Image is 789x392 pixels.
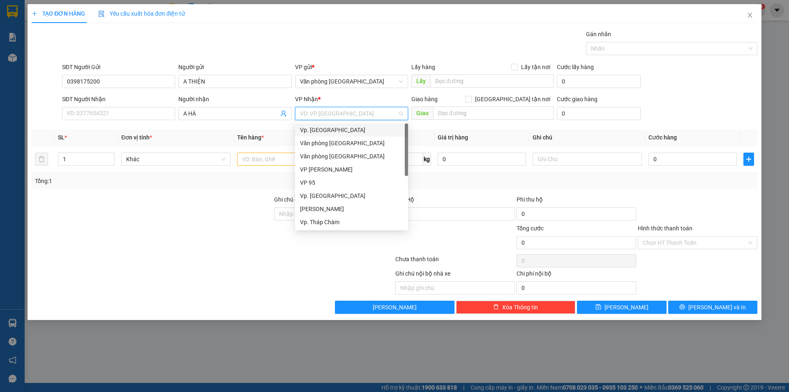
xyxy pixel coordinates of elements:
label: Cước lấy hàng [557,64,594,70]
input: Cước giao hàng [557,107,641,120]
span: user-add [280,110,287,117]
div: VP Đức Trọng [295,163,408,176]
span: save [595,304,601,311]
div: Vp. Tháp Chàm [300,218,403,227]
span: Lấy hàng [411,64,435,70]
span: plus [32,11,37,16]
span: Yêu cầu xuất hóa đơn điện tử [98,10,185,17]
div: VP 95 [295,176,408,189]
th: Ghi chú [529,130,645,146]
span: Lấy [411,74,430,88]
button: printer[PERSON_NAME] và In [668,301,757,314]
span: Khác [126,153,226,165]
span: TẠO ĐƠN HÀNG [32,10,85,17]
div: Chưa thanh toán [394,255,516,269]
div: Người nhận [178,95,291,104]
button: delete [35,153,48,166]
div: Tổng: 1 [35,176,305,186]
div: VP [PERSON_NAME] [300,165,403,174]
button: deleteXóa Thông tin [456,301,576,314]
div: [PERSON_NAME] [300,204,403,213]
span: plus [744,156,754,162]
button: [PERSON_NAME] [335,301,454,314]
button: plus [743,153,754,166]
span: Văn phòng Tân Phú [300,75,403,88]
div: Vp. [GEOGRAPHIC_DATA] [300,125,403,135]
div: An Dương Vương [295,202,408,216]
button: save[PERSON_NAME] [577,301,666,314]
span: delete [493,304,499,311]
div: VP gửi [295,63,408,72]
div: Ghi chú nội bộ nhà xe [395,269,515,281]
div: Vp. Phan Rang [295,123,408,137]
label: Gán nhãn [586,31,611,37]
input: Ghi Chú [533,153,642,166]
div: SĐT Người Gửi [62,63,175,72]
span: Tên hàng [237,134,264,141]
div: Vp. [GEOGRAPHIC_DATA] [300,191,403,200]
label: Cước giao hàng [557,96,598,102]
span: Xóa Thông tin [502,303,538,312]
input: Nhập ghi chú [395,281,515,295]
div: VP 95 [300,178,403,187]
span: VP Nhận [295,96,318,102]
div: Văn phòng Nha Trang [295,150,408,163]
b: An Anh Limousine [10,53,45,92]
b: Biên nhận gởi hàng hóa [53,12,79,79]
div: SĐT Người Nhận [62,95,175,104]
input: Dọc đường [433,107,554,120]
input: Ghi chú đơn hàng [274,207,394,220]
span: Giao [411,107,433,120]
button: Close [738,4,761,27]
input: VD: Bàn, Ghế [237,153,346,166]
div: Vp. Tháp Chàm [295,216,408,229]
span: SL [58,134,65,141]
div: Người gửi [178,63,291,72]
div: Văn phòng [GEOGRAPHIC_DATA] [300,152,403,161]
input: Dọc đường [430,74,554,88]
span: [PERSON_NAME] và In [688,303,746,312]
span: printer [679,304,685,311]
span: Lấy tận nơi [518,63,554,72]
label: Hình thức thanh toán [638,225,692,232]
div: Vp. Đà Lạt [295,189,408,202]
span: Cước hàng [648,134,677,141]
span: [PERSON_NAME] [604,303,648,312]
span: close [747,12,753,19]
div: Văn phòng Tân Phú [295,137,408,150]
span: Đơn vị tính [121,134,152,141]
span: Tổng cước [517,225,544,232]
input: Cước lấy hàng [557,75,641,88]
span: [GEOGRAPHIC_DATA] tận nơi [472,95,554,104]
label: Ghi chú đơn hàng [274,196,319,203]
div: Văn phòng [GEOGRAPHIC_DATA] [300,139,403,148]
img: icon [98,11,105,17]
input: 0 [438,153,526,166]
div: Phí thu hộ [517,195,636,207]
span: kg [423,153,431,166]
div: Chi phí nội bộ [517,269,636,281]
span: Thu Hộ [395,196,414,203]
span: [PERSON_NAME] [373,303,417,312]
span: Giao hàng [411,96,438,102]
span: Giá trị hàng [438,134,468,141]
